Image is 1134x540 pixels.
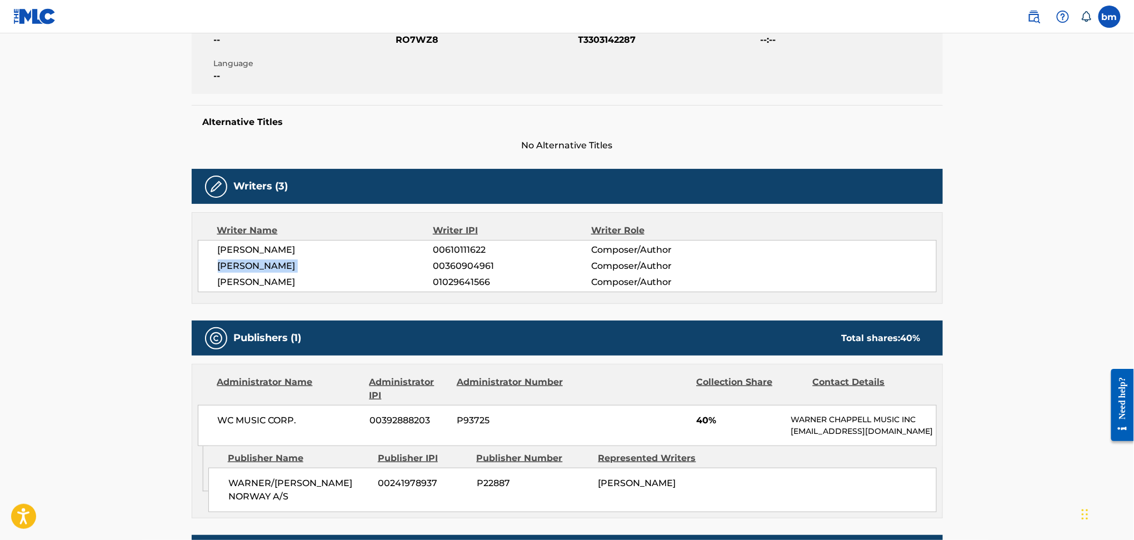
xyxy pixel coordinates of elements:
h5: Writers (3) [234,180,288,193]
span: Composer/Author [591,276,735,289]
h5: Alternative Titles [203,117,932,128]
span: 00610111622 [433,243,591,257]
span: --:-- [761,33,940,47]
span: 00360904961 [433,259,591,273]
span: P93725 [457,414,564,427]
div: Collection Share [696,376,804,402]
span: WC MUSIC CORP. [218,414,362,427]
img: search [1027,10,1041,23]
span: 00241978937 [378,477,468,490]
span: Composer/Author [591,259,735,273]
h5: Publishers (1) [234,332,302,344]
span: [PERSON_NAME] [218,243,433,257]
div: Administrator IPI [369,376,448,402]
span: [PERSON_NAME] [598,478,676,488]
div: Writer Name [217,224,433,237]
iframe: Chat Widget [1078,487,1134,540]
div: Represented Writers [598,452,712,465]
img: MLC Logo [13,8,56,24]
div: Publisher Name [228,452,369,465]
div: Administrator Name [217,376,361,402]
div: User Menu [1098,6,1121,28]
span: Composer/Author [591,243,735,257]
span: [PERSON_NAME] [218,259,433,273]
img: help [1056,10,1070,23]
span: 40% [696,414,782,427]
div: Publisher IPI [378,452,468,465]
span: 00392888203 [369,414,448,427]
div: Writer Role [591,224,735,237]
iframe: Resource Center [1103,360,1134,449]
span: No Alternative Titles [192,139,943,152]
span: P22887 [477,477,590,490]
span: [PERSON_NAME] [218,276,433,289]
div: Writer IPI [433,224,591,237]
div: Total shares: [842,332,921,345]
span: 40 % [901,333,921,343]
span: WARNER/[PERSON_NAME] NORWAY A/S [228,477,370,503]
span: 01029641566 [433,276,591,289]
a: Public Search [1023,6,1045,28]
span: -- [214,33,393,47]
p: WARNER CHAPPELL MUSIC INC [791,414,936,426]
div: Contact Details [813,376,921,402]
p: [EMAIL_ADDRESS][DOMAIN_NAME] [791,426,936,437]
img: Writers [209,180,223,193]
span: RO7WZ8 [396,33,576,47]
span: T3303142287 [578,33,758,47]
span: Language [214,58,393,69]
div: Publisher Number [477,452,590,465]
div: Notifications [1081,11,1092,22]
div: Administrator Number [457,376,564,402]
img: Publishers [209,332,223,345]
div: Drag [1082,498,1088,531]
span: -- [214,69,393,83]
div: Help [1052,6,1074,28]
